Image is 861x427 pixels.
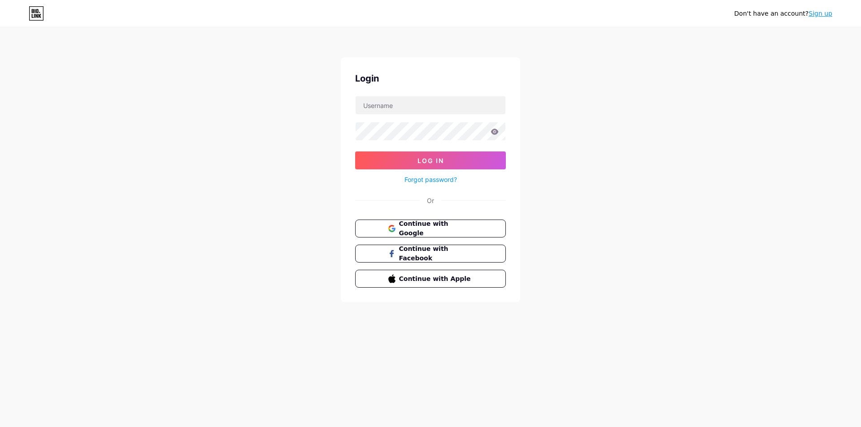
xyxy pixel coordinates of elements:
[355,72,506,85] div: Login
[399,219,473,238] span: Continue with Google
[734,9,832,18] div: Don't have an account?
[404,175,457,184] a: Forgot password?
[399,274,473,284] span: Continue with Apple
[427,196,434,205] div: Or
[356,96,505,114] input: Username
[809,10,832,17] a: Sign up
[355,220,506,237] button: Continue with Google
[399,244,473,263] span: Continue with Facebook
[355,151,506,169] button: Log In
[417,157,444,164] span: Log In
[355,245,506,263] button: Continue with Facebook
[355,270,506,288] button: Continue with Apple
